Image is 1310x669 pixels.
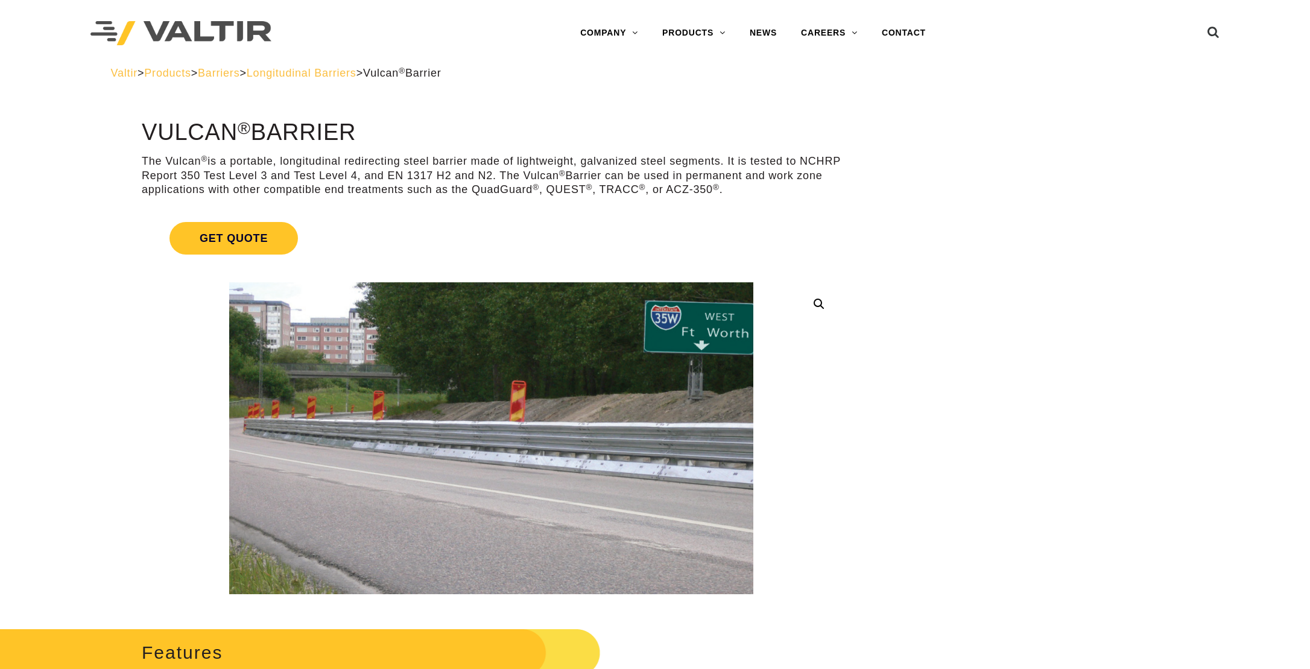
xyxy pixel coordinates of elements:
[111,66,1200,80] div: > > > >
[568,21,650,45] a: COMPANY
[111,67,138,79] a: Valtir
[144,67,191,79] a: Products
[789,21,870,45] a: CAREERS
[142,154,841,197] p: The Vulcan is a portable, longitudinal redirecting steel barrier made of lightweight, galvanized ...
[399,66,405,75] sup: ®
[363,67,441,79] span: Vulcan Barrier
[90,21,271,46] img: Valtir
[639,183,646,192] sup: ®
[559,169,566,178] sup: ®
[142,120,841,145] h1: Vulcan Barrier
[586,183,593,192] sup: ®
[142,208,841,269] a: Get Quote
[738,21,789,45] a: NEWS
[201,154,207,163] sup: ®
[169,222,298,255] span: Get Quote
[198,67,239,79] a: Barriers
[238,118,251,138] sup: ®
[870,21,938,45] a: CONTACT
[650,21,738,45] a: PRODUCTS
[247,67,356,79] a: Longitudinal Barriers
[533,183,539,192] sup: ®
[713,183,720,192] sup: ®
